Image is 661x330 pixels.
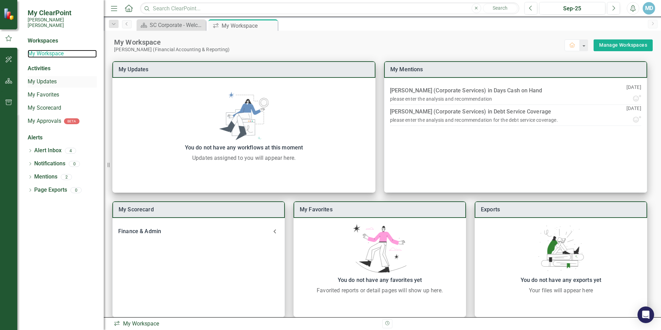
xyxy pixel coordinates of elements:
span: Search [493,5,508,11]
a: Debt Service Coverage [494,108,551,115]
a: Exports [481,206,500,213]
div: Sep-25 [542,4,603,13]
div: 2 [61,174,72,180]
div: Alerts [28,134,97,142]
div: please enter the analysis and recommendation for the debt service coverage. [390,117,558,123]
button: Search [483,3,518,13]
div: Workspaces [28,37,58,45]
a: My Workspace [28,50,97,58]
div: My Workspace [113,320,377,328]
div: 0 [71,187,82,193]
span: My ClearPoint [28,9,97,17]
a: My Scorecard [28,104,97,112]
div: You do not have any workflows at this moment [116,143,372,153]
div: SC Corporate - Welcome to ClearPoint [150,21,204,29]
a: My Scorecard [119,206,154,213]
div: You do not have any favorites yet [297,275,463,285]
a: Mentions [34,173,57,181]
button: Sep-25 [539,2,605,15]
a: My Updates [119,66,149,73]
input: Search ClearPoint... [140,2,519,15]
div: Favorited reports or detail pages will show up here. [297,286,463,295]
a: Manage Workspaces [599,41,647,49]
div: BETA [64,118,80,124]
div: My Workspace [222,21,276,30]
a: Notifications [34,160,65,168]
a: My Updates [28,78,97,86]
p: [DATE] [626,105,641,115]
div: Your files will appear here [478,286,644,295]
div: [PERSON_NAME] (Financial Accounting & Reporting) [114,47,565,53]
a: My Approvals [28,117,61,125]
a: My Favorites [300,206,333,213]
div: [PERSON_NAME] (Corporate Services) in [390,107,551,117]
button: MD [643,2,655,15]
a: Alert Inbox [34,147,62,155]
div: [PERSON_NAME] (Corporate Services) in [390,86,542,95]
button: Manage Workspaces [594,39,653,51]
a: My Mentions [390,66,423,73]
div: Open Intercom Messenger [637,306,654,323]
div: 4 [65,148,76,154]
div: 0 [69,161,80,167]
div: My Workspace [114,38,565,47]
a: SC Corporate - Welcome to ClearPoint [138,21,204,29]
div: please enter the analysis and recommendation [390,95,492,102]
small: [PERSON_NAME] [PERSON_NAME] [28,17,97,28]
a: Days Cash on Hand [494,87,542,94]
img: ClearPoint Strategy [3,8,16,20]
a: Page Exports [34,186,67,194]
div: Finance & Admin [118,227,271,236]
div: Finance & Admin [113,224,285,239]
div: You do not have any exports yet [478,275,644,285]
div: Activities [28,65,97,73]
div: Updates assigned to you will appear here. [116,154,372,162]
div: split button [594,39,653,51]
a: My Favorites [28,91,97,99]
p: [DATE] [626,84,641,94]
